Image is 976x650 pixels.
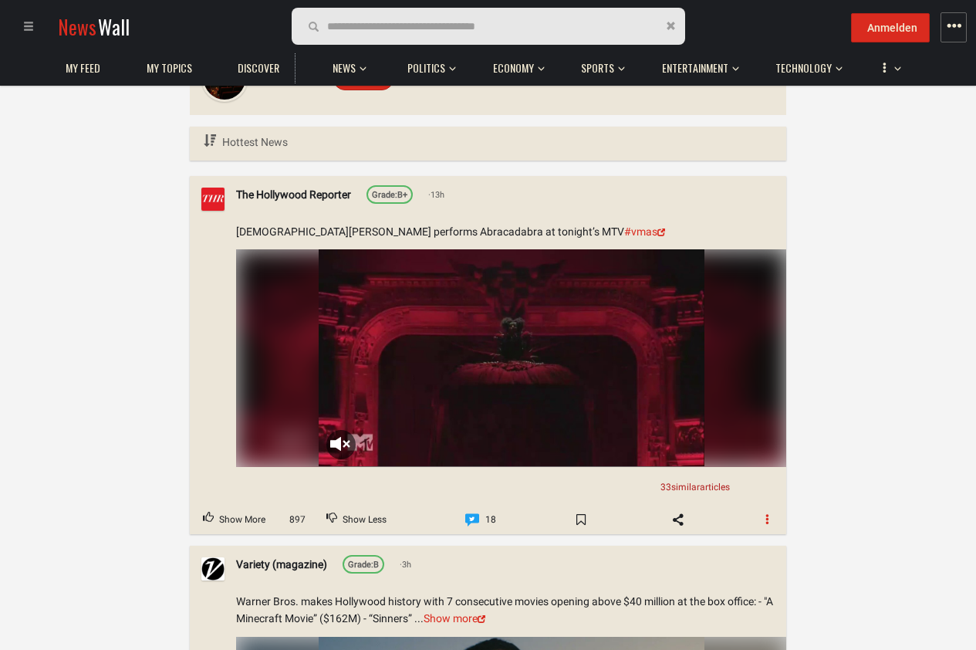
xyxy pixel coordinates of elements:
[238,61,279,75] span: Discover
[222,136,288,148] span: Hottest News
[348,559,379,573] div: B
[452,506,509,535] a: Comment
[407,61,445,75] span: Politics
[768,46,843,83] button: Technology
[654,479,736,496] a: 33similararticles
[581,61,614,75] span: Sports
[400,558,411,572] span: 3h
[573,53,622,83] a: Sports
[313,506,400,535] button: Downvote
[372,190,397,200] span: Grade:
[573,46,625,83] button: Sports
[98,12,130,41] span: Wall
[768,53,839,83] a: Technology
[190,506,279,535] button: Upvote
[236,593,775,628] div: Warner Bros. makes Hollywood history with 7 consecutive movies opening above $40 million at the b...
[343,510,387,530] span: Show Less
[671,482,700,493] span: similar
[236,186,351,203] a: The Hollywood Reporter
[400,46,456,83] button: Politics
[58,12,130,41] a: NewsWall
[662,61,728,75] span: Entertainment
[284,513,311,527] span: 897
[236,557,327,574] a: Variety (magazine)
[201,127,290,158] a: Hottest News
[654,53,736,83] a: Entertainment
[867,22,917,34] span: Anmelden
[58,12,96,41] span: News
[624,225,665,238] a: #vmas
[325,46,371,83] button: News
[201,557,225,581] img: Profile picture of Variety (magazine)
[656,507,701,532] span: Share
[775,61,832,75] span: Technology
[333,61,356,75] span: News
[343,555,384,574] a: Grade:B
[559,507,603,532] span: Bookmark
[366,185,413,204] a: Grade:B+
[660,482,730,493] span: 33 articles
[485,510,496,530] span: 18
[372,188,407,202] div: B+
[319,249,704,466] video: Your browser does not support the video tag.
[236,249,786,466] img: zSSSL2-UuLv_ngOz.jpg
[654,46,739,83] button: Entertainment
[851,13,930,42] button: Anmelden
[400,53,453,83] a: Politics
[236,223,775,240] div: [DEMOGRAPHIC_DATA][PERSON_NAME] performs Abracadabra at tonight’s MTV
[219,510,265,530] span: Show More
[66,61,100,75] span: My Feed
[428,188,444,202] span: 13h
[485,46,545,83] button: Economy
[147,61,192,75] span: My topics
[348,560,373,570] span: Grade:
[485,53,542,83] a: Economy
[493,61,534,75] span: Economy
[325,53,363,83] a: News
[424,613,485,625] a: Show more
[201,188,225,211] img: Profile picture of The Hollywood Reporter
[259,76,319,87] a: Movies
